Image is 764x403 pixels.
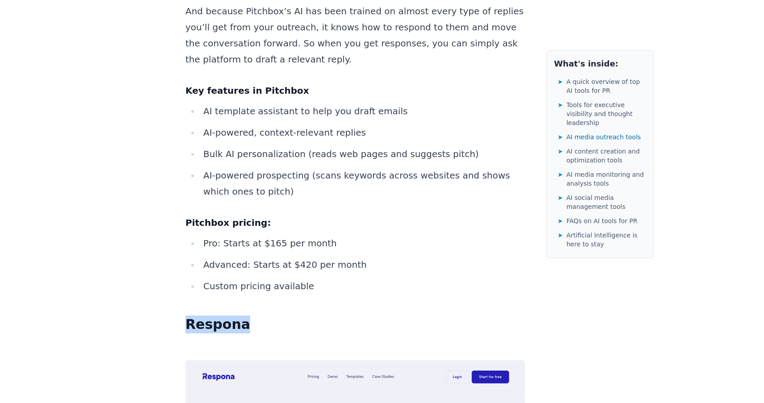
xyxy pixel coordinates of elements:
[200,235,525,251] li: Pro: Starts at $165 per month
[558,99,646,129] a: ➤Tools for executive visibility and thought leadership
[185,217,271,228] strong: Pitchbox pricing:
[567,77,646,95] span: A quick overview of top AI tools for PR
[554,58,646,70] h2: What's inside:
[567,193,646,211] span: AI social media management tools
[200,278,525,294] li: Custom pricing available
[200,125,525,141] li: AI-powered, context-relevant replies
[567,216,638,225] span: FAQs on AI tools for PR
[558,229,646,250] a: ➤Artificial Intelligence is here to stay
[185,3,525,67] p: And because Pitchbox’s AI has been trained on almost every type of replies you’ll get from your o...
[567,100,646,127] span: Tools for executive visibility and thought leadership
[200,257,525,273] li: Advanced: Starts at $420 per month
[558,215,646,227] a: ➤FAQs on AI tools for PR
[185,85,309,96] strong: Key features in Pitchbox
[558,231,563,240] span: ➤
[200,103,525,119] li: AI template assistant to help you draft emails
[558,170,563,179] span: ➤
[185,316,250,332] strong: Respona
[567,147,646,165] span: AI content creation and optimization tools
[200,146,525,162] li: Bulk AI personalization (reads web pages and suggests pitch)
[558,147,563,156] span: ➤
[567,133,641,141] span: AI media outreach tools
[567,170,646,188] span: AI media monitoring and analysis tools
[558,100,563,109] span: ➤
[567,231,646,249] span: Artificial Intelligence is here to stay
[558,216,563,225] span: ➤
[558,75,646,97] a: ➤A quick overview of top AI tools for PR
[558,193,563,202] span: ➤
[558,131,646,143] a: ➤AI media outreach tools
[558,168,646,190] a: ➤AI media monitoring and analysis tools
[200,167,525,199] li: AI-powered prospecting (scans keywords across websites and shows which ones to pitch)
[558,191,646,213] a: ➤AI social media management tools
[558,77,563,86] span: ➤
[558,145,646,166] a: ➤AI content creation and optimization tools
[558,133,563,141] span: ➤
